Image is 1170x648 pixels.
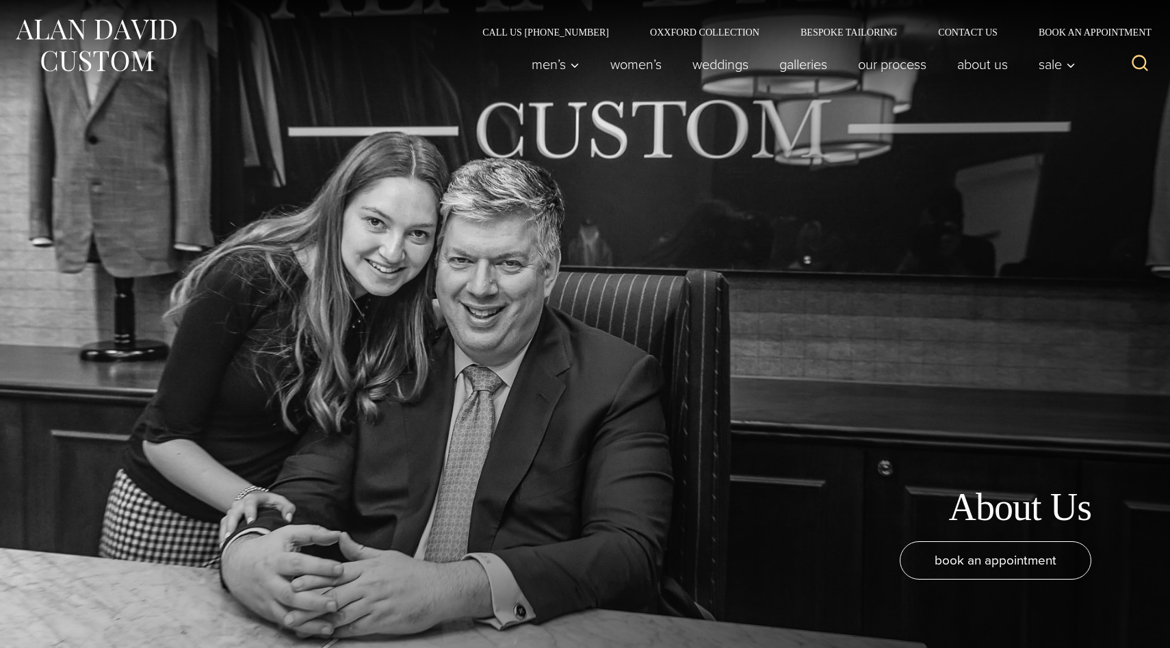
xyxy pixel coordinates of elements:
[1039,57,1076,71] span: Sale
[595,51,677,78] a: Women’s
[462,27,1156,37] nav: Secondary Navigation
[532,57,580,71] span: Men’s
[764,51,843,78] a: Galleries
[948,484,1091,530] h1: About Us
[843,51,942,78] a: Our Process
[629,27,780,37] a: Oxxford Collection
[942,51,1024,78] a: About Us
[900,541,1091,580] a: book an appointment
[780,27,918,37] a: Bespoke Tailoring
[1123,48,1156,81] button: View Search Form
[14,15,178,76] img: Alan David Custom
[462,27,629,37] a: Call Us [PHONE_NUMBER]
[677,51,764,78] a: weddings
[918,27,1018,37] a: Contact Us
[935,550,1056,570] span: book an appointment
[1018,27,1156,37] a: Book an Appointment
[517,51,1083,78] nav: Primary Navigation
